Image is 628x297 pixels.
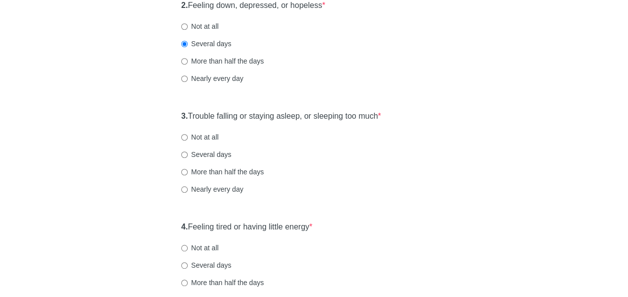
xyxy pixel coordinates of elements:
[181,184,243,194] label: Nearly every day
[181,167,264,177] label: More than half the days
[181,112,188,120] strong: 3.
[181,132,218,142] label: Not at all
[181,56,264,66] label: More than half the days
[181,41,188,47] input: Several days
[181,1,188,9] strong: 2.
[181,149,231,159] label: Several days
[181,243,218,253] label: Not at all
[181,223,188,231] strong: 4.
[181,39,231,49] label: Several days
[181,23,188,30] input: Not at all
[181,111,381,122] label: Trouble falling or staying asleep, or sleeping too much
[181,21,218,31] label: Not at all
[181,245,188,251] input: Not at all
[181,260,231,270] label: Several days
[181,151,188,158] input: Several days
[181,75,188,82] input: Nearly every day
[181,58,188,65] input: More than half the days
[181,280,188,286] input: More than half the days
[181,186,188,193] input: Nearly every day
[181,222,312,233] label: Feeling tired or having little energy
[181,169,188,175] input: More than half the days
[181,262,188,269] input: Several days
[181,74,243,83] label: Nearly every day
[181,278,264,288] label: More than half the days
[181,134,188,141] input: Not at all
